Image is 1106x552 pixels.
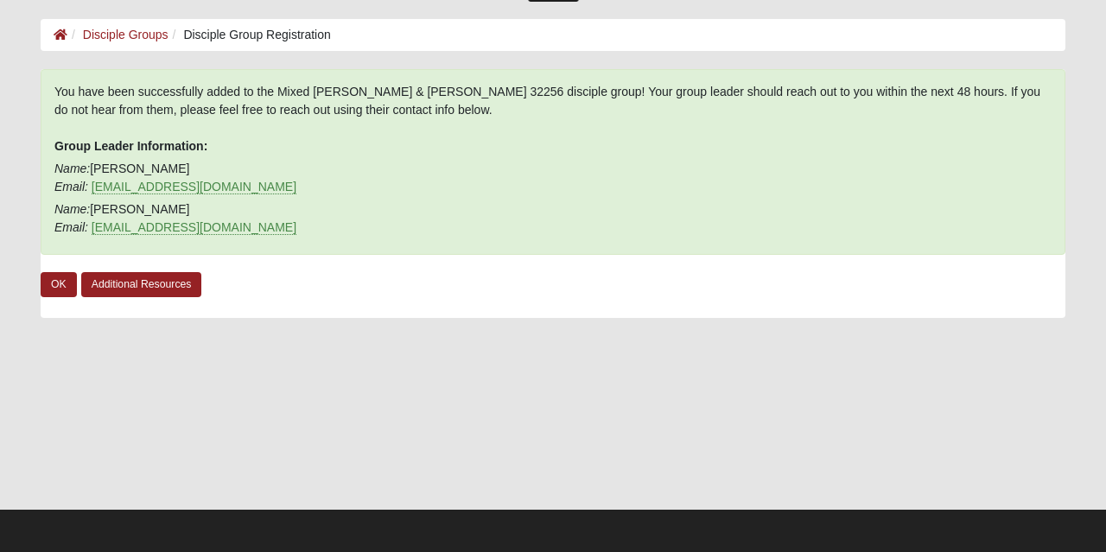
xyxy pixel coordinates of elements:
p: [PERSON_NAME] [54,200,1052,237]
a: Disciple Groups [83,28,168,41]
b: Group Leader Information: [54,139,207,153]
p: [PERSON_NAME] [54,160,1052,196]
i: Name: [54,202,90,216]
i: Name: [54,162,90,175]
a: [EMAIL_ADDRESS][DOMAIN_NAME] [92,180,296,194]
i: Email: [54,220,88,234]
a: Additional Resources [81,272,202,297]
a: [EMAIL_ADDRESS][DOMAIN_NAME] [92,220,296,235]
div: You have been successfully added to the Mixed [PERSON_NAME] & [PERSON_NAME] 32256 disciple group!... [41,69,1065,255]
i: Email: [54,180,88,194]
a: OK [41,272,77,297]
li: Disciple Group Registration [168,26,331,44]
